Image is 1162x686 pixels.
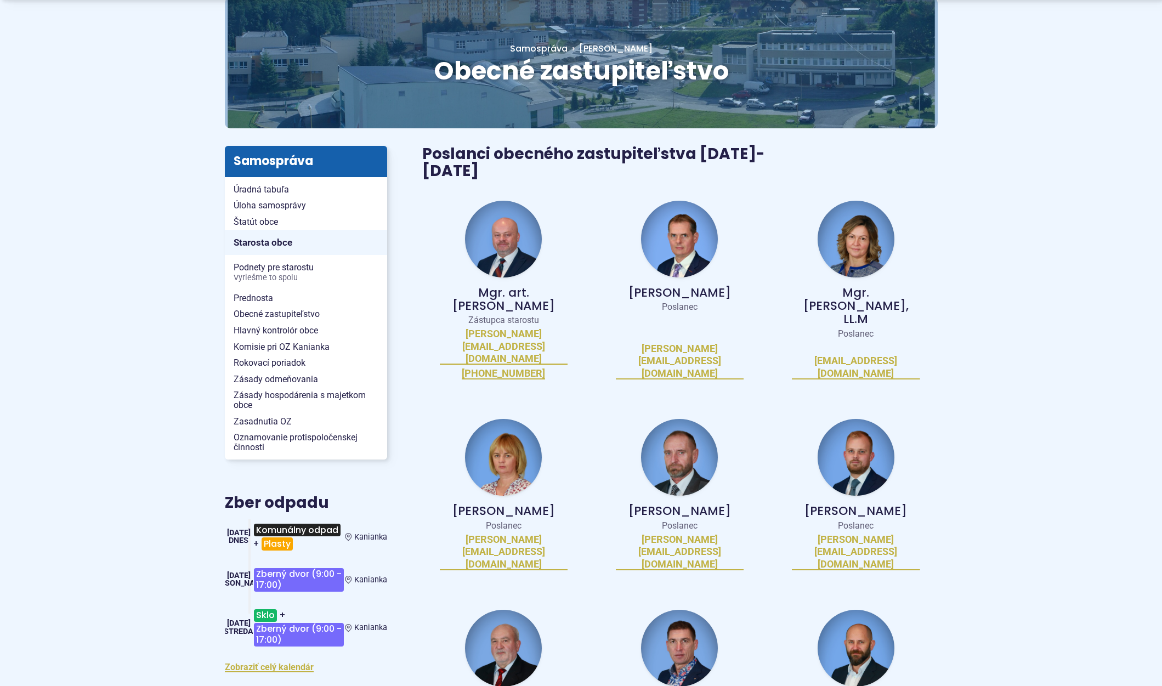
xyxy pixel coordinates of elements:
[225,564,387,596] a: Zberný dvor (9:00 - 17:00) Kanianka [DATE] [PERSON_NAME]
[234,274,378,282] span: Vyriešme to spolu
[616,534,744,571] a: [PERSON_NAME][EMAIL_ADDRESS][DOMAIN_NAME]
[234,322,378,339] span: Hlavný kontrolór obce
[227,571,251,580] span: [DATE]
[234,306,378,322] span: Obecné zastupiteľstvo
[225,306,387,322] a: Obecné zastupiteľstvo
[440,520,568,531] p: Poslanec
[225,290,387,307] a: Prednosta
[227,528,251,537] span: [DATE]
[616,520,744,531] p: Poslanec
[225,371,387,388] a: Zásady odmeňovania
[616,504,744,518] p: [PERSON_NAME]
[465,419,542,496] img: fotka - Miroslava Hollá
[253,519,345,554] h3: +
[225,146,387,177] h3: Samospráva
[254,623,344,647] span: Zberný dvor (9:00 - 17:00)
[440,328,568,365] a: [PERSON_NAME][EMAIL_ADDRESS][DOMAIN_NAME]
[792,504,920,518] p: [PERSON_NAME]
[818,201,894,277] img: fotka - Andrea Filt
[579,42,653,55] span: [PERSON_NAME]
[792,534,920,571] a: [PERSON_NAME][EMAIL_ADDRESS][DOMAIN_NAME]
[234,234,378,251] span: Starosta obce
[224,627,253,636] span: streda
[462,367,545,380] a: [PHONE_NUMBER]
[792,328,920,339] p: Poslanec
[225,495,387,512] h3: Zber odpadu
[792,355,920,379] a: [EMAIL_ADDRESS][DOMAIN_NAME]
[440,534,568,571] a: [PERSON_NAME][EMAIL_ADDRESS][DOMAIN_NAME]
[225,413,387,430] a: Zasadnutia OZ
[641,201,718,277] img: fotka - Andrej Baláž
[254,524,341,536] span: Komunálny odpad
[234,355,378,371] span: Rokovací poriadok
[229,536,248,545] span: Dnes
[616,302,744,313] p: Poslanec
[792,286,920,326] p: Mgr. [PERSON_NAME], LL.M
[641,419,718,496] img: fotka - Peter Hraňo
[208,579,269,588] span: [PERSON_NAME]
[440,315,568,326] p: Zástupca starostu
[225,214,387,230] a: Štatút obce
[422,143,764,182] span: Poslanci obecného zastupiteľstva [DATE]-[DATE]
[225,182,387,198] a: Úradná tabuľa
[225,429,387,455] a: Oznamovanie protispoločenskej činnosti
[234,259,378,285] span: Podnety pre starostu
[225,259,387,285] a: Podnety pre starostuVyriešme to spolu
[254,568,344,592] span: Zberný dvor (9:00 - 17:00)
[234,413,378,430] span: Zasadnutia OZ
[440,504,568,518] p: [PERSON_NAME]
[225,339,387,355] a: Komisie pri OZ Kanianka
[254,609,277,622] span: Sklo
[568,42,653,55] a: [PERSON_NAME]
[225,355,387,371] a: Rokovací poriadok
[225,605,387,651] a: Sklo+Zberný dvor (9:00 - 17:00) Kanianka [DATE] streda
[234,290,378,307] span: Prednosta
[465,201,542,277] img: fotka - Jozef Baláž
[234,429,378,455] span: Oznamovanie protispoločenskej činnosti
[225,230,387,255] a: Starosta obce
[354,532,387,542] span: Kanianka
[616,343,744,380] a: [PERSON_NAME][EMAIL_ADDRESS][DOMAIN_NAME]
[354,623,387,632] span: Kanianka
[225,197,387,214] a: Úloha samosprávy
[234,182,378,198] span: Úradná tabuľa
[234,387,378,413] span: Zásady hospodárenia s majetkom obce
[234,197,378,214] span: Úloha samosprávy
[510,42,568,55] a: Samospráva
[227,619,251,628] span: [DATE]
[234,371,378,388] span: Zásady odmeňovania
[262,537,293,550] span: Plasty
[225,519,387,554] a: Komunálny odpad+Plasty Kanianka [DATE] Dnes
[225,662,314,672] a: Zobraziť celý kalendár
[225,322,387,339] a: Hlavný kontrolór obce
[792,520,920,531] p: Poslanec
[440,286,568,313] p: Mgr. art. [PERSON_NAME]
[225,387,387,413] a: Zásady hospodárenia s majetkom obce
[616,286,744,299] p: [PERSON_NAME]
[354,575,387,585] span: Kanianka
[818,419,894,496] img: fotka - Michal Kollár
[253,605,345,651] h3: +
[234,214,378,230] span: Štatút obce
[434,53,729,88] span: Obecné zastupiteľstvo
[234,339,378,355] span: Komisie pri OZ Kanianka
